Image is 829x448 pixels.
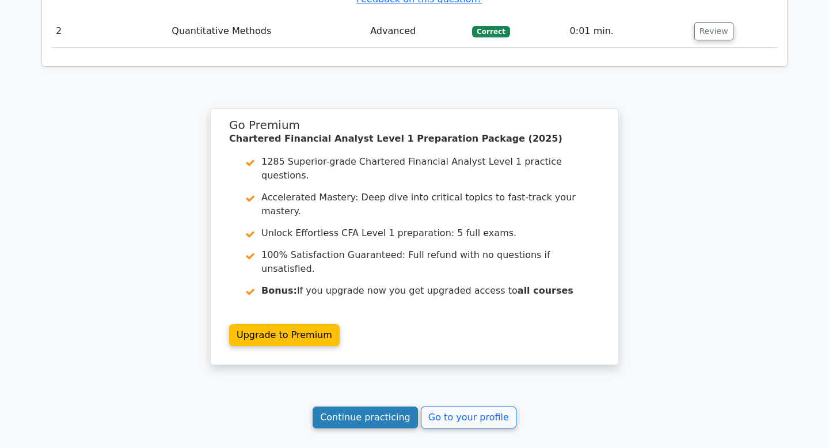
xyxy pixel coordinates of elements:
[694,22,733,40] button: Review
[366,15,467,48] td: Advanced
[229,324,340,346] a: Upgrade to Premium
[313,407,418,428] a: Continue practicing
[472,26,509,37] span: Correct
[51,15,167,48] td: 2
[565,15,690,48] td: 0:01 min.
[167,15,366,48] td: Quantitative Methods
[421,407,516,428] a: Go to your profile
